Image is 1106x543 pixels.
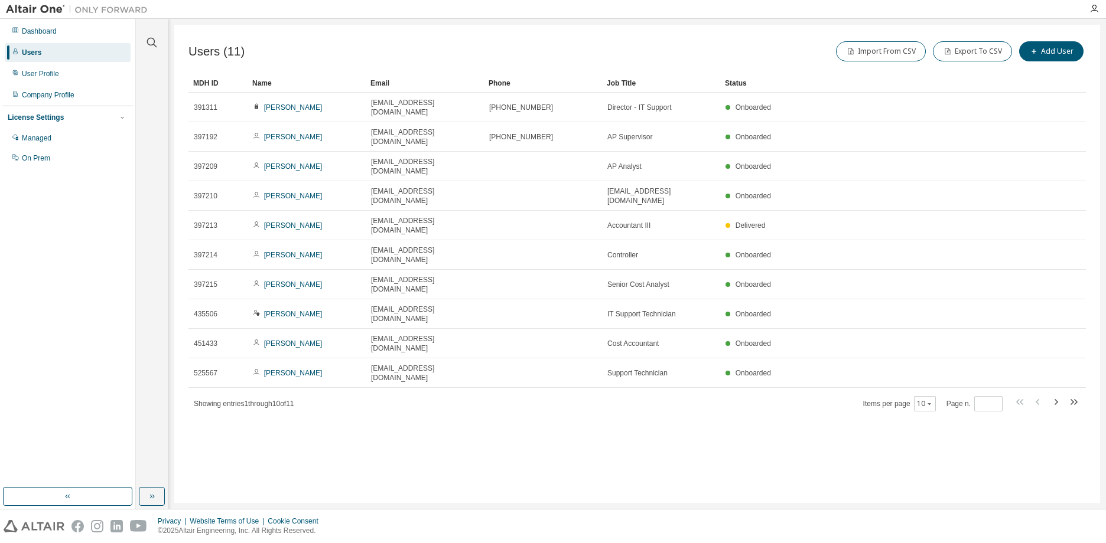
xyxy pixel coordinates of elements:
span: Page n. [946,396,1003,411]
span: [EMAIL_ADDRESS][DOMAIN_NAME] [371,157,479,176]
span: Users (11) [188,45,245,58]
span: [EMAIL_ADDRESS][DOMAIN_NAME] [607,187,715,205]
span: [EMAIL_ADDRESS][DOMAIN_NAME] [371,216,479,235]
a: [PERSON_NAME] [264,192,323,200]
span: Showing entries 1 through 10 of 11 [194,400,294,408]
span: [PHONE_NUMBER] [489,103,553,112]
span: Items per page [863,396,936,411]
span: 397215 [194,280,217,289]
button: Add User [1019,41,1084,61]
span: [EMAIL_ADDRESS][DOMAIN_NAME] [371,364,479,382]
div: License Settings [8,113,64,122]
a: [PERSON_NAME] [264,251,323,259]
a: [PERSON_NAME] [264,310,323,318]
span: [EMAIL_ADDRESS][DOMAIN_NAME] [371,246,479,264]
span: 397210 [194,191,217,201]
span: 397213 [194,221,217,230]
div: Website Terms of Use [190,516,268,526]
div: Status [725,74,1024,93]
button: 10 [917,399,933,408]
span: AP Supervisor [607,132,652,142]
span: Onboarded [736,369,771,377]
span: [EMAIL_ADDRESS][DOMAIN_NAME] [371,187,479,205]
img: altair_logo.svg [4,520,64,532]
img: linkedin.svg [110,520,123,532]
span: 435506 [194,309,217,319]
a: [PERSON_NAME] [264,103,323,112]
span: Support Technician [607,368,668,378]
button: Import From CSV [836,41,926,61]
img: instagram.svg [91,520,103,532]
div: Privacy [158,516,190,526]
div: User Profile [22,69,59,78]
button: Export To CSV [933,41,1012,61]
a: [PERSON_NAME] [264,369,323,377]
span: Onboarded [736,133,771,141]
div: Job Title [607,74,715,93]
div: Cookie Consent [268,516,325,526]
div: Users [22,48,41,57]
a: [PERSON_NAME] [264,162,323,171]
img: facebook.svg [71,520,84,532]
span: 525567 [194,368,217,378]
span: AP Analyst [607,162,642,171]
span: 451433 [194,339,217,348]
span: Delivered [736,221,766,230]
a: [PERSON_NAME] [264,133,323,141]
span: 397214 [194,250,217,260]
span: [PHONE_NUMBER] [489,132,553,142]
span: [EMAIL_ADDRESS][DOMAIN_NAME] [371,305,479,323]
span: IT Support Technician [607,309,676,319]
div: On Prem [22,153,50,163]
span: Onboarded [736,310,771,318]
span: Senior Cost Analyst [607,280,669,289]
span: Onboarded [736,339,771,348]
span: [EMAIL_ADDRESS][DOMAIN_NAME] [371,334,479,353]
div: MDH ID [193,74,243,93]
div: Dashboard [22,27,57,36]
span: Cost Accountant [607,339,659,348]
a: [PERSON_NAME] [264,221,323,230]
p: © 2025 Altair Engineering, Inc. All Rights Reserved. [158,526,326,536]
img: Altair One [6,4,154,15]
div: Managed [22,133,51,143]
span: Onboarded [736,162,771,171]
span: [EMAIL_ADDRESS][DOMAIN_NAME] [371,98,479,117]
span: Onboarded [736,251,771,259]
span: Onboarded [736,192,771,200]
a: [PERSON_NAME] [264,339,323,348]
span: 397192 [194,132,217,142]
span: Accountant III [607,221,650,230]
img: youtube.svg [130,520,147,532]
span: Onboarded [736,280,771,289]
span: Onboarded [736,103,771,112]
span: [EMAIL_ADDRESS][DOMAIN_NAME] [371,127,479,146]
div: Company Profile [22,90,74,100]
span: 397209 [194,162,217,171]
a: [PERSON_NAME] [264,280,323,289]
span: Controller [607,250,638,260]
span: 391311 [194,103,217,112]
span: Director - IT Support [607,103,671,112]
div: Name [252,74,361,93]
div: Phone [489,74,597,93]
span: [EMAIL_ADDRESS][DOMAIN_NAME] [371,275,479,294]
div: Email [370,74,479,93]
